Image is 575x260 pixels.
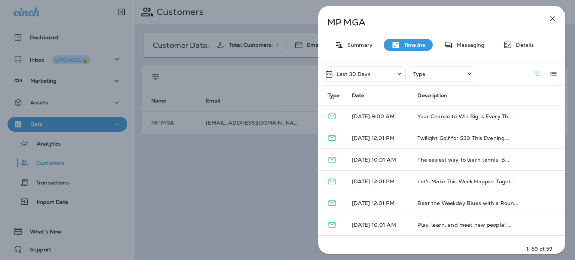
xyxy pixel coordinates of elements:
button: Log View [546,66,561,81]
p: [DATE] 10:01 AM [352,222,406,228]
p: [DATE] 12:01 PM [352,135,406,141]
p: [DATE] 9:00 AM [352,113,406,119]
span: Twilight Golf for $30 This Evening... [417,135,509,141]
span: Email - Opened [328,112,337,119]
p: Timeline [400,42,425,48]
span: Play, learn, and meet new people! ... [417,221,512,228]
span: Type [328,92,340,99]
p: [DATE] 12:01 PM [352,178,406,184]
p: Summary [344,42,372,48]
span: Description [417,92,447,99]
p: [DATE] 10:01 AM [352,157,406,163]
span: Let's Make This Week Happier Toget... [417,178,515,185]
p: [DATE] 12:01 PM [352,200,406,206]
span: Email - Opened [328,177,337,184]
span: Your Chance to Win Big is Every Th... [417,113,513,120]
button: Summary View [529,66,544,82]
p: Messaging [453,42,484,48]
p: 1–59 of 59 [526,245,553,253]
span: Email - Opened [328,156,337,162]
span: Email - Opened [328,199,337,206]
span: Beat the Weekday Blues with a Roun... [417,200,518,207]
span: Email - Opened [328,221,337,227]
p: Last 30 Days [337,71,371,77]
span: Email - Opened [328,134,337,141]
span: Date [352,92,365,99]
p: MP MGA [327,17,532,28]
span: The easiest way to learn tennis. B... [417,156,509,163]
p: Details [512,42,534,48]
p: Type [413,71,426,77]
